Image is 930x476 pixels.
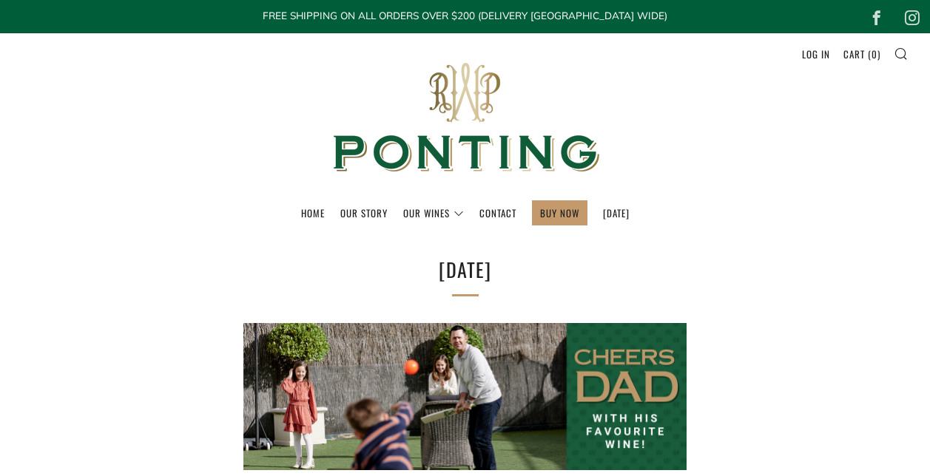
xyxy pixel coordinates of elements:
a: Our Wines [403,201,464,225]
img: Ponting Wines [317,35,613,200]
a: Cart (0) [843,42,880,66]
a: Home [301,201,325,225]
a: Contact [479,201,516,225]
h1: [DATE] [243,253,687,288]
a: Log in [802,42,830,66]
a: [DATE] [603,201,630,225]
a: Our Story [340,201,388,225]
a: BUY NOW [540,201,579,225]
span: 0 [872,47,877,61]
